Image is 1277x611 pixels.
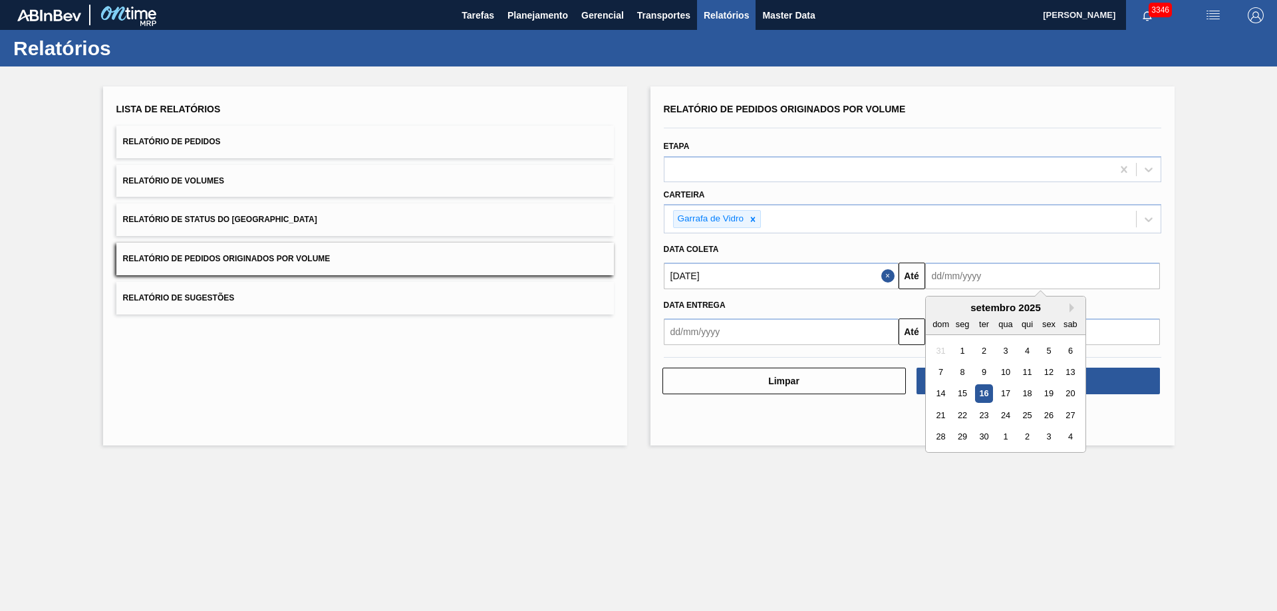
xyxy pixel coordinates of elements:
[974,315,992,333] div: ter
[1040,428,1058,446] div: Choose sexta-feira, 3 de outubro de 2025
[974,428,992,446] div: Choose terça-feira, 30 de setembro de 2025
[123,293,235,303] span: Relatório de Sugestões
[664,301,726,310] span: Data entrega
[116,203,614,236] button: Relatório de Status do [GEOGRAPHIC_DATA]
[932,363,950,381] div: Choose domingo, 7 de setembro de 2025
[953,428,971,446] div: Choose segunda-feira, 29 de setembro de 2025
[1061,406,1079,424] div: Choose sábado, 27 de setembro de 2025
[1018,315,1036,333] div: qui
[1040,385,1058,403] div: Choose sexta-feira, 19 de setembro de 2025
[1018,342,1036,360] div: Choose quinta-feira, 4 de setembro de 2025
[996,315,1014,333] div: qua
[932,385,950,403] div: Choose domingo, 14 de setembro de 2025
[1061,342,1079,360] div: Choose sábado, 6 de setembro de 2025
[664,318,899,345] input: dd/mm/yyyy
[932,342,950,360] div: Not available domingo, 31 de agosto de 2025
[1149,3,1172,17] span: 3346
[917,368,1160,394] button: Download
[123,215,317,224] span: Relatório de Status do [GEOGRAPHIC_DATA]
[996,385,1014,403] div: Choose quarta-feira, 17 de setembro de 2025
[123,254,331,263] span: Relatório de Pedidos Originados por Volume
[926,302,1085,313] div: setembro 2025
[674,211,746,227] div: Garrafa de Vidro
[974,406,992,424] div: Choose terça-feira, 23 de setembro de 2025
[1040,342,1058,360] div: Choose sexta-feira, 5 de setembro de 2025
[116,104,221,114] span: Lista de Relatórios
[462,7,494,23] span: Tarefas
[953,315,971,333] div: seg
[1061,363,1079,381] div: Choose sábado, 13 de setembro de 2025
[664,245,719,254] span: Data coleta
[932,315,950,333] div: dom
[1061,428,1079,446] div: Choose sábado, 4 de outubro de 2025
[116,243,614,275] button: Relatório de Pedidos Originados por Volume
[996,363,1014,381] div: Choose quarta-feira, 10 de setembro de 2025
[1018,363,1036,381] div: Choose quinta-feira, 11 de setembro de 2025
[996,342,1014,360] div: Choose quarta-feira, 3 de setembro de 2025
[116,126,614,158] button: Relatório de Pedidos
[1205,7,1221,23] img: userActions
[762,7,815,23] span: Master Data
[1018,406,1036,424] div: Choose quinta-feira, 25 de setembro de 2025
[507,7,568,23] span: Planejamento
[953,406,971,424] div: Choose segunda-feira, 22 de setembro de 2025
[116,282,614,314] button: Relatório de Sugestões
[899,318,925,345] button: Até
[881,263,899,289] button: Close
[996,428,1014,446] div: Choose quarta-feira, 1 de outubro de 2025
[1061,315,1079,333] div: sab
[123,176,224,185] span: Relatório de Volumes
[664,263,899,289] input: dd/mm/yyyy
[1018,428,1036,446] div: Choose quinta-feira, 2 de outubro de 2025
[953,363,971,381] div: Choose segunda-feira, 8 de setembro de 2025
[974,342,992,360] div: Choose terça-feira, 2 de setembro de 2025
[1018,385,1036,403] div: Choose quinta-feira, 18 de setembro de 2025
[662,368,906,394] button: Limpar
[974,385,992,403] div: Choose terça-feira, 16 de setembro de 2025
[123,137,221,146] span: Relatório de Pedidos
[925,263,1160,289] input: dd/mm/yyyy
[1040,315,1058,333] div: sex
[664,104,906,114] span: Relatório de Pedidos Originados por Volume
[1040,363,1058,381] div: Choose sexta-feira, 12 de setembro de 2025
[13,41,249,56] h1: Relatórios
[996,406,1014,424] div: Choose quarta-feira, 24 de setembro de 2025
[664,142,690,151] label: Etapa
[17,9,81,21] img: TNhmsLtSVTkK8tSr43FrP2fwEKptu5GPRR3wAAAABJRU5ErkJggg==
[953,385,971,403] div: Choose segunda-feira, 15 de setembro de 2025
[974,363,992,381] div: Choose terça-feira, 9 de setembro de 2025
[899,263,925,289] button: Até
[1126,6,1169,25] button: Notificações
[637,7,690,23] span: Transportes
[930,340,1081,447] div: month 2025-09
[953,342,971,360] div: Choose segunda-feira, 1 de setembro de 2025
[116,165,614,197] button: Relatório de Volumes
[932,406,950,424] div: Choose domingo, 21 de setembro de 2025
[1069,303,1079,312] button: Next Month
[1061,385,1079,403] div: Choose sábado, 20 de setembro de 2025
[932,428,950,446] div: Choose domingo, 28 de setembro de 2025
[664,190,705,199] label: Carteira
[704,7,749,23] span: Relatórios
[1248,7,1264,23] img: Logout
[581,7,624,23] span: Gerencial
[1040,406,1058,424] div: Choose sexta-feira, 26 de setembro de 2025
